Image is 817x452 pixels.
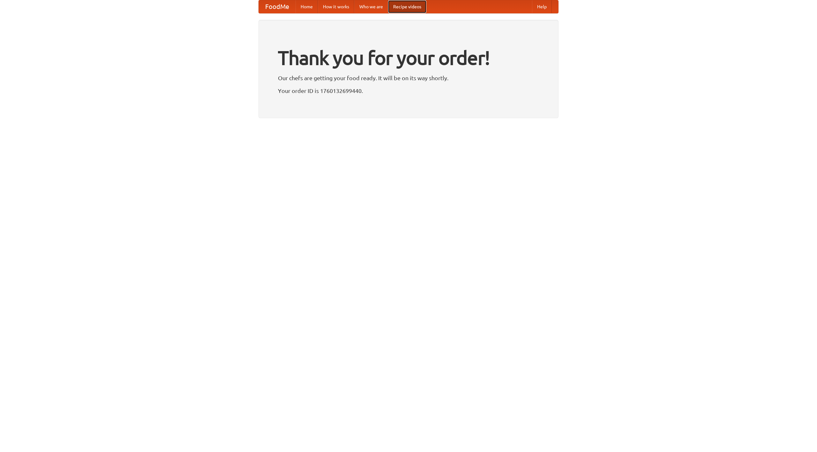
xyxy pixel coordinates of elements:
a: How it works [318,0,354,13]
p: Your order ID is 1760132699440. [278,86,539,96]
a: FoodMe [259,0,296,13]
h1: Thank you for your order! [278,42,539,73]
a: Who we are [354,0,388,13]
a: Help [532,0,552,13]
p: Our chefs are getting your food ready. It will be on its way shortly. [278,73,539,83]
a: Recipe videos [388,0,426,13]
a: Home [296,0,318,13]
